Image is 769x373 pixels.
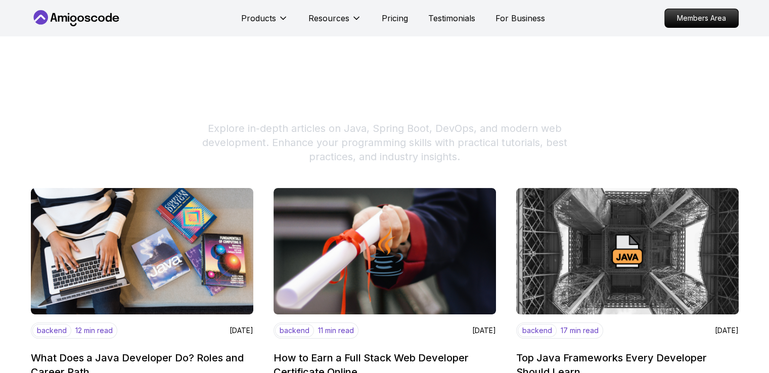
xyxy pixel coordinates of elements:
a: For Business [495,12,545,24]
button: Products [241,12,288,32]
p: Members Area [665,9,738,27]
p: [DATE] [715,325,739,336]
h1: Programming Blogs & Tutorials [31,85,739,109]
p: [DATE] [472,325,496,336]
img: image [516,188,739,314]
img: image [274,188,496,314]
p: backend [518,324,557,337]
p: Resources [308,12,349,24]
p: Products [241,12,276,24]
a: Pricing [382,12,408,24]
a: Testimonials [428,12,475,24]
p: 11 min read [318,325,354,336]
a: Members Area [664,9,739,28]
p: 17 min read [561,325,599,336]
button: Resources [308,12,361,32]
p: Explore in-depth articles on Java, Spring Boot, DevOps, and modern web development. Enhance your ... [191,121,579,164]
p: backend [32,324,71,337]
p: backend [275,324,314,337]
p: [DATE] [230,325,253,336]
p: 12 min read [75,325,113,336]
img: image [31,188,253,314]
